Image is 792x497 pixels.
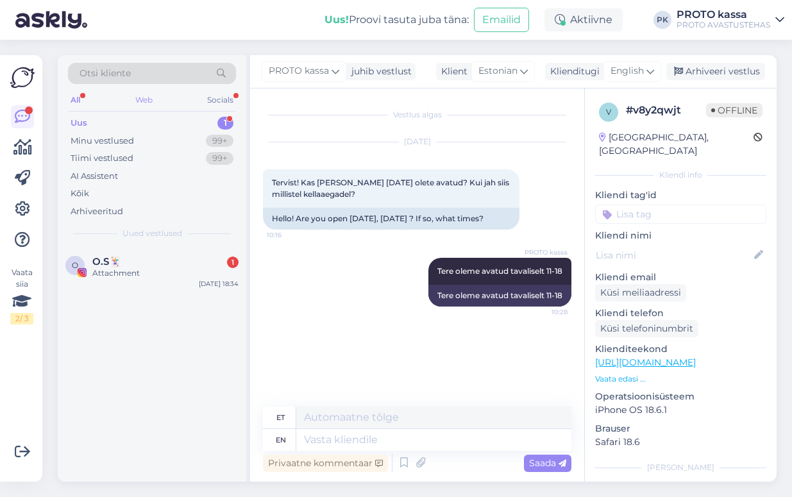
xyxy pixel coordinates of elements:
div: Attachment [92,267,239,279]
div: 2 / 3 [10,313,33,324]
div: Socials [205,92,236,108]
div: 1 [227,257,239,268]
div: en [276,429,286,451]
span: O [72,260,78,270]
div: Klient [436,65,468,78]
div: 99+ [206,135,233,147]
p: Klienditeekond [595,342,766,356]
p: Kliendi tag'id [595,189,766,202]
div: Minu vestlused [71,135,134,147]
p: Kliendi nimi [595,229,766,242]
div: Tere oleme avatud tavaliselt 11-18 [428,285,571,307]
a: PROTO kassaPROTO AVASTUSTEHAS [677,10,784,30]
div: Privaatne kommentaar [263,455,388,472]
div: Web [133,92,155,108]
div: PROTO kassa [677,10,770,20]
div: Klienditugi [545,65,600,78]
span: 10:16 [267,230,315,240]
img: Askly Logo [10,65,35,90]
span: 10:28 [519,307,568,317]
span: Offline [706,103,763,117]
div: Hello! Are you open [DATE], [DATE] ? If so, what times? [263,208,519,230]
div: [GEOGRAPHIC_DATA], [GEOGRAPHIC_DATA] [599,131,754,158]
p: Vaata edasi ... [595,373,766,385]
div: 1 [217,117,233,130]
p: Brauser [595,422,766,435]
div: Vaata siia [10,267,33,324]
p: Safari 18.6 [595,435,766,449]
span: Saada [529,457,566,469]
div: Uus [71,117,87,130]
a: [URL][DOMAIN_NAME] [595,357,696,368]
button: Emailid [474,8,529,32]
div: Küsi telefoninumbrit [595,320,698,337]
input: Lisa nimi [596,248,752,262]
p: iPhone OS 18.6.1 [595,403,766,417]
span: Uued vestlused [122,228,182,239]
p: Märkmed [595,481,766,494]
p: Kliendi email [595,271,766,284]
div: # v8y2qwjt [626,103,706,118]
p: Kliendi telefon [595,307,766,320]
div: Kõik [71,187,89,200]
span: PROTO kassa [269,64,329,78]
div: [PERSON_NAME] [595,462,766,473]
span: v [606,107,611,117]
div: Arhiveeritud [71,205,123,218]
div: PK [653,11,671,29]
p: Operatsioonisüsteem [595,390,766,403]
b: Uus! [324,13,349,26]
div: et [276,407,285,428]
div: [DATE] [263,136,571,147]
div: Arhiveeri vestlus [666,63,765,80]
span: Otsi kliente [80,67,131,80]
div: Küsi meiliaadressi [595,284,686,301]
span: Tervist! Kas [PERSON_NAME] [DATE] olete avatud? Kui jah siis millistel kellaaegadel? [272,178,511,199]
div: PROTO AVASTUSTEHAS [677,20,770,30]
div: All [68,92,83,108]
div: AI Assistent [71,170,118,183]
div: juhib vestlust [346,65,412,78]
input: Lisa tag [595,205,766,224]
span: English [611,64,644,78]
div: Aktiivne [544,8,623,31]
div: 99+ [206,152,233,165]
div: Vestlus algas [263,109,571,121]
div: [DATE] 18:34 [199,279,239,289]
div: Tiimi vestlused [71,152,133,165]
span: Tere oleme avatud tavaliselt 11-18 [437,266,562,276]
span: O.S🃏 [92,256,121,267]
div: Proovi tasuta juba täna: [324,12,469,28]
span: Estonian [478,64,518,78]
span: PROTO kassa [519,248,568,257]
div: Kliendi info [595,169,766,181]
